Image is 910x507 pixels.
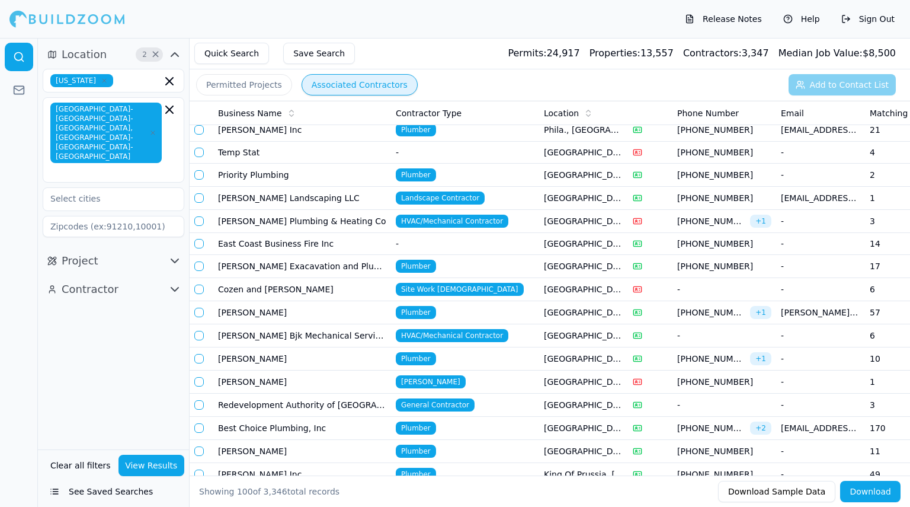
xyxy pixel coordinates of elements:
span: + 1 [750,306,771,319]
td: [PERSON_NAME] Bjk Mechanical Services LLC [213,324,391,347]
span: [PHONE_NUMBER] [677,215,745,227]
button: Contractor [43,280,184,299]
span: HVAC/Mechanical Contractor [396,329,508,342]
span: [PHONE_NUMBER] [677,468,771,480]
td: [GEOGRAPHIC_DATA], [GEOGRAPHIC_DATA] [539,301,628,324]
div: $ 8,500 [778,46,896,60]
td: - [776,233,865,255]
span: [PHONE_NUMBER] [677,307,745,318]
td: Redevelopment Authority of [GEOGRAPHIC_DATA] [213,394,391,417]
button: Associated Contractors [302,74,418,95]
td: [GEOGRAPHIC_DATA], [GEOGRAPHIC_DATA] [539,164,628,187]
td: - [672,394,776,417]
span: [GEOGRAPHIC_DATA]-[GEOGRAPHIC_DATA]-[GEOGRAPHIC_DATA], [GEOGRAPHIC_DATA]-[GEOGRAPHIC_DATA]-[GEOGR... [50,103,162,163]
span: 2 [139,49,150,60]
td: - [776,347,865,371]
td: - [776,440,865,463]
td: - [672,278,776,301]
button: Project [43,251,184,270]
div: Business Name [218,107,386,119]
td: - [391,142,539,164]
span: Properties: [589,47,640,59]
button: View Results [118,455,185,476]
span: + 1 [750,215,771,228]
span: [PHONE_NUMBER] [677,376,771,388]
button: Help [777,9,826,28]
span: Plumber [396,468,436,481]
span: Plumber [396,260,436,273]
td: [GEOGRAPHIC_DATA], [GEOGRAPHIC_DATA] [539,440,628,463]
td: [GEOGRAPHIC_DATA], [GEOGRAPHIC_DATA] [539,417,628,440]
span: Location [62,46,107,63]
div: 13,557 [589,46,674,60]
td: - [672,324,776,347]
button: See Saved Searches [43,481,184,502]
span: Plumber [396,445,436,458]
span: [PHONE_NUMBER] [677,146,771,158]
span: Median Job Value: [778,47,863,59]
div: 3,347 [683,46,769,60]
div: 24,917 [508,46,579,60]
span: [EMAIL_ADDRESS][DOMAIN_NAME] [781,422,860,434]
td: [GEOGRAPHIC_DATA], [GEOGRAPHIC_DATA] [539,187,628,210]
div: Email [781,107,860,119]
span: Landscape Contractor [396,192,485,205]
input: Select cities [43,188,169,209]
td: - [776,142,865,164]
td: Temp Stat [213,142,391,164]
td: Best Choice Plumbing, Inc [213,417,391,440]
div: Location [544,107,623,119]
td: [PERSON_NAME] [213,371,391,394]
span: [PERSON_NAME] [396,375,466,388]
span: [PHONE_NUMBER] [677,260,771,272]
td: - [776,324,865,347]
td: [PERSON_NAME] [213,440,391,463]
span: 100 [237,487,253,496]
span: Permits: [508,47,546,59]
span: [PHONE_NUMBER] [677,445,771,457]
span: General Contractor [396,398,475,412]
td: - [776,463,865,486]
td: [GEOGRAPHIC_DATA], [GEOGRAPHIC_DATA] [539,210,628,233]
span: Plumber [396,306,436,319]
span: [PHONE_NUMBER] [677,192,771,204]
td: [PERSON_NAME] Inc [213,119,391,142]
span: Contractor [62,281,118,298]
button: Save Search [283,43,355,64]
td: [PERSON_NAME] Plumbing & Heating Co [213,210,391,233]
td: - [776,278,865,301]
div: Showing of total records [199,486,339,498]
td: [GEOGRAPHIC_DATA], [GEOGRAPHIC_DATA] [539,233,628,255]
button: Permitted Projects [196,74,292,95]
span: + 1 [750,352,771,365]
span: Plumber [396,123,436,136]
td: [GEOGRAPHIC_DATA], [GEOGRAPHIC_DATA] [539,324,628,347]
td: [GEOGRAPHIC_DATA], [GEOGRAPHIC_DATA] [539,371,628,394]
td: - [776,210,865,233]
td: [PERSON_NAME] [213,301,391,324]
span: [PHONE_NUMBER] [677,422,745,434]
td: [PERSON_NAME] [213,347,391,371]
span: + 2 [750,422,771,435]
td: [GEOGRAPHIC_DATA], [GEOGRAPHIC_DATA] [539,278,628,301]
td: [PERSON_NAME] Inc [213,463,391,486]
div: Contractor Type [396,107,534,119]
span: [PHONE_NUMBER] [677,353,745,365]
span: Plumber [396,168,436,181]
span: [EMAIL_ADDRESS][DOMAIN_NAME] [781,192,860,204]
td: - [776,164,865,187]
button: Download Sample Data [718,481,835,502]
button: Sign Out [835,9,901,28]
button: Location2Clear Location filters [43,45,184,64]
span: [PERSON_NAME][EMAIL_ADDRESS][DOMAIN_NAME] [781,307,860,318]
span: Clear Location filters [151,52,160,58]
td: King Of Prussia, [GEOGRAPHIC_DATA] [539,463,628,486]
td: [GEOGRAPHIC_DATA], [GEOGRAPHIC_DATA] [539,142,628,164]
span: Site Work [DEMOGRAPHIC_DATA] [396,283,524,296]
button: Quick Search [194,43,269,64]
td: Phila., [GEOGRAPHIC_DATA] [539,119,628,142]
td: - [776,371,865,394]
td: [GEOGRAPHIC_DATA], [GEOGRAPHIC_DATA] [539,347,628,371]
button: Clear all filters [47,455,114,476]
span: HVAC/Mechanical Contractor [396,215,508,228]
